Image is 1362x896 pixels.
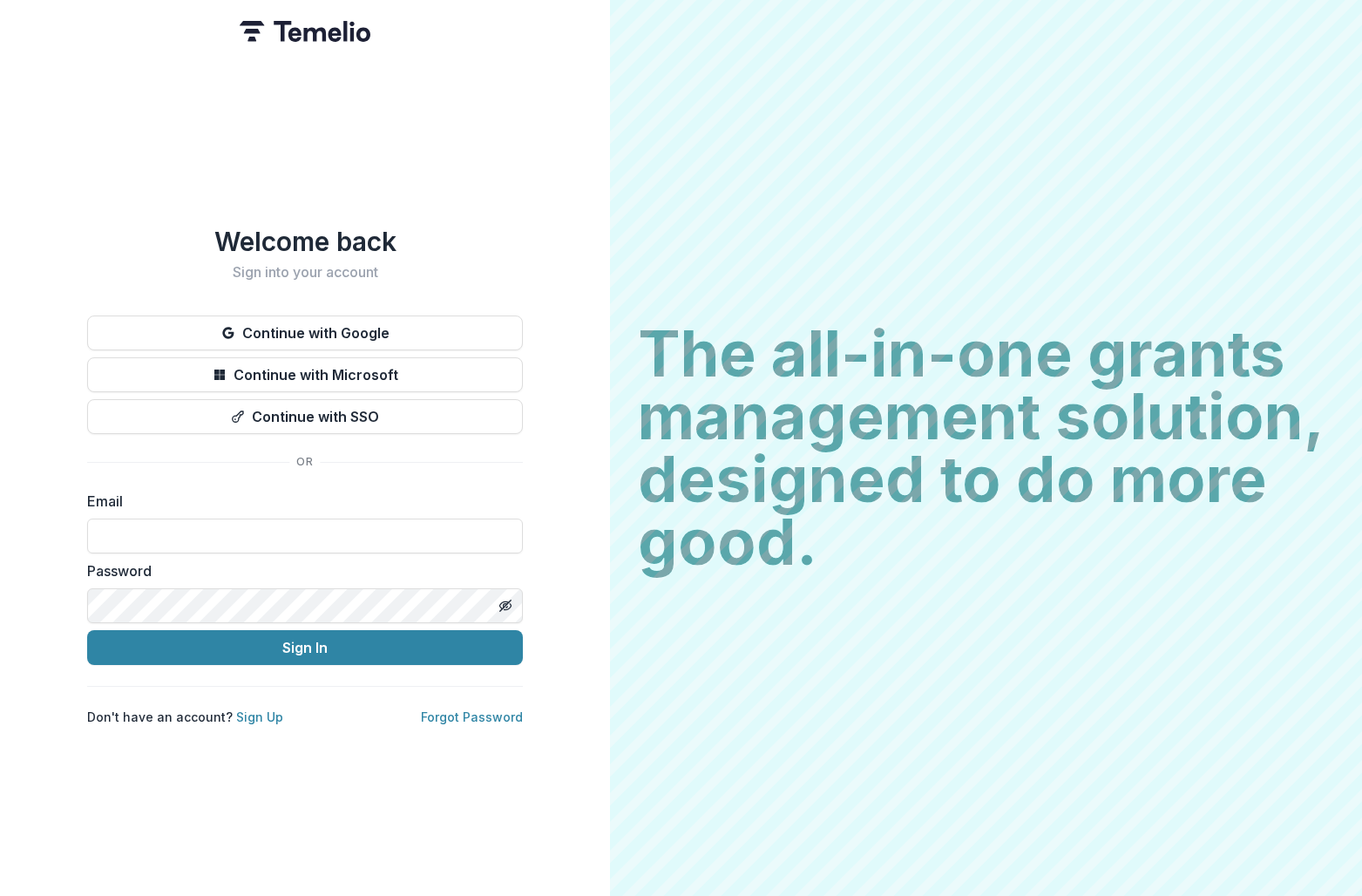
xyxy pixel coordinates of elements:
h2: Sign into your account [87,264,523,281]
label: Password [87,560,512,581]
button: Continue with Google [87,316,523,350]
button: Toggle password visibility [491,592,519,620]
a: Forgot Password [421,709,523,724]
label: Email [87,491,512,512]
a: Sign Up [236,709,283,724]
img: Temelio [240,21,370,42]
h1: Welcome back [87,226,523,257]
button: Continue with SSO [87,399,523,434]
button: Sign In [87,630,523,665]
button: Continue with Microsoft [87,357,523,392]
p: Don't have an account? [87,708,283,726]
